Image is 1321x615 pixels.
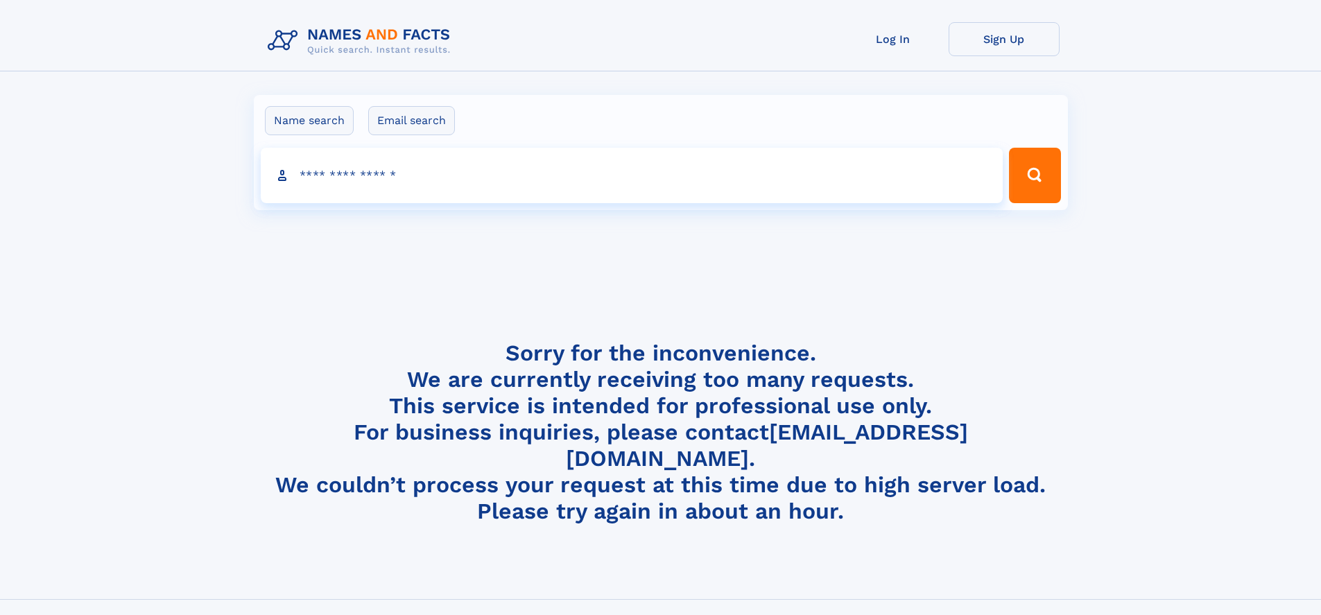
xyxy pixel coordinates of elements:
[262,22,462,60] img: Logo Names and Facts
[949,22,1060,56] a: Sign Up
[265,106,354,135] label: Name search
[368,106,455,135] label: Email search
[1009,148,1060,203] button: Search Button
[566,419,968,471] a: [EMAIL_ADDRESS][DOMAIN_NAME]
[262,340,1060,525] h4: Sorry for the inconvenience. We are currently receiving too many requests. This service is intend...
[261,148,1003,203] input: search input
[838,22,949,56] a: Log In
